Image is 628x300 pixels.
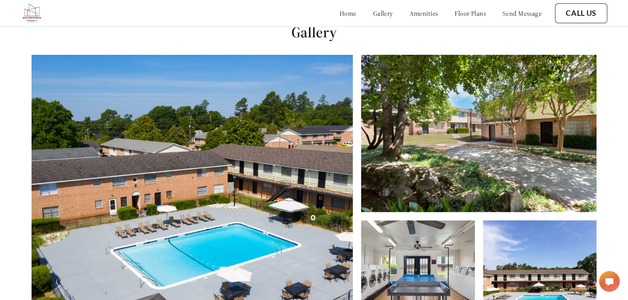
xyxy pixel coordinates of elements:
a: amenities [410,9,438,17]
a: send message [503,9,542,17]
button: Call Us [555,3,607,23]
a: gallery [373,9,393,17]
img: Alt text [361,55,596,212]
img: Company logo [21,2,43,24]
a: Call Us [566,9,596,18]
a: floor plans [455,9,486,17]
a: home [340,9,357,17]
